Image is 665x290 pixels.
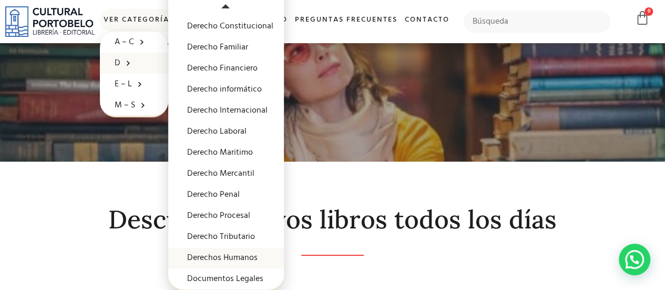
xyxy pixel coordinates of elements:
a: Derecho Mercantil [168,163,284,184]
a: Derecho Financiero [168,58,284,79]
span: 0 [644,7,653,16]
a: E – L [100,74,168,95]
a: Preguntas frecuentes [291,9,401,32]
h2: Descubre nuevos libros todos los días [19,206,646,234]
a: Ver Categorías [100,9,189,32]
a: Documentos Legales [168,268,284,289]
a: Derecho Procesal [168,205,284,226]
a: Contacto [401,9,453,32]
div: WhatsApp contact [619,244,650,275]
ul: Ver Categorías [100,32,168,117]
a: Derecho Maritimo [168,142,284,163]
a: Derecho Constitucional [168,16,284,37]
input: Búsqueda [464,11,610,33]
a: Derecho Penal [168,184,284,205]
a: Derecho Tributario [168,226,284,247]
a: Derecho Familiar [168,37,284,58]
a: Derecho informático [168,79,284,100]
a: 0 [635,11,650,26]
a: M – S [100,95,168,116]
a: D [100,53,168,74]
a: A – C [100,32,168,53]
a: Derecho Internacional [168,100,284,121]
a: Derecho Laboral [168,121,284,142]
a: Derechos Humanos [168,247,284,268]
